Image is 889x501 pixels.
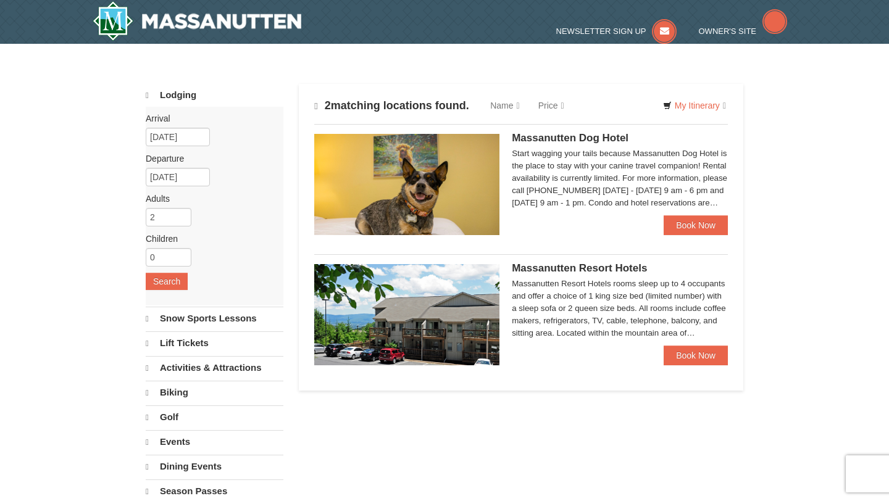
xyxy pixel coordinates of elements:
span: Massanutten Resort Hotels [512,262,647,274]
span: Newsletter Sign Up [556,27,646,36]
label: Arrival [146,112,274,125]
img: 19219026-1-e3b4ac8e.jpg [314,264,499,365]
span: Owner's Site [699,27,757,36]
span: Massanutten Dog Hotel [512,132,628,144]
div: Massanutten Resort Hotels rooms sleep up to 4 occupants and offer a choice of 1 king size bed (li... [512,278,728,339]
a: Snow Sports Lessons [146,307,283,330]
a: Name [481,93,528,118]
a: Newsletter Sign Up [556,27,677,36]
a: Price [529,93,574,118]
a: Biking [146,381,283,404]
label: Departure [146,152,274,165]
a: Events [146,430,283,453]
a: My Itinerary [655,96,734,115]
div: Start wagging your tails because Massanutten Dog Hotel is the place to stay with your canine trav... [512,147,728,209]
a: Golf [146,405,283,429]
a: Book Now [664,346,728,365]
label: Adults [146,193,274,205]
a: Book Now [664,215,728,235]
img: 27428181-5-81c892a3.jpg [314,134,499,235]
button: Search [146,273,188,290]
a: Activities & Attractions [146,356,283,379]
a: Owner's Site [699,27,788,36]
label: Children [146,233,274,245]
span: 2 [325,99,331,112]
a: Dining Events [146,455,283,478]
a: Lift Tickets [146,331,283,355]
a: Massanutten Resort [93,1,301,41]
a: Lodging [146,84,283,107]
img: Massanutten Resort Logo [93,1,301,41]
h4: matching locations found. [314,99,469,112]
